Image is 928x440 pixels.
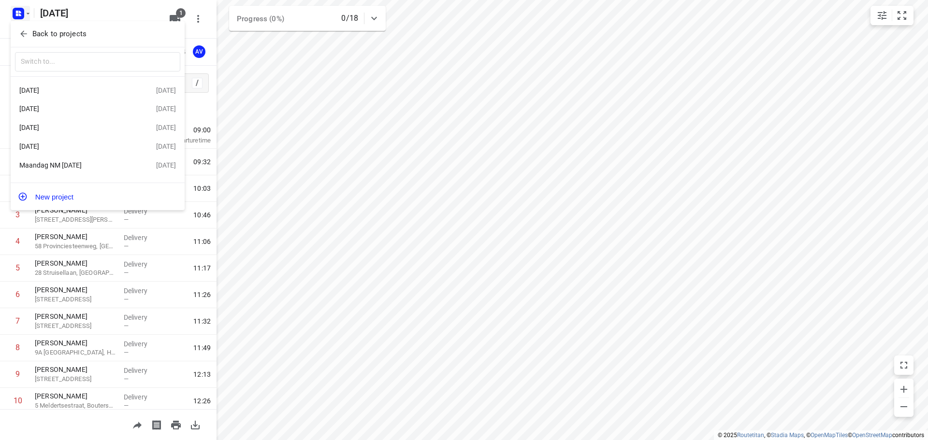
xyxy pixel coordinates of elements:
div: [DATE] [19,124,130,131]
input: Switch to... [15,52,180,72]
div: [DATE] [19,105,130,113]
button: New project [11,187,185,206]
button: Back to projects [15,26,180,42]
div: [DATE] [156,161,176,169]
div: [DATE] [19,86,130,94]
div: [DATE] [156,124,176,131]
div: [DATE] [156,86,176,94]
div: [DATE] [19,142,130,150]
div: [DATE] [156,142,176,150]
div: [DATE][DATE] [11,81,185,99]
div: [DATE][DATE] [11,99,185,118]
p: Back to projects [32,28,87,40]
div: Maandag NM [DATE] [19,161,130,169]
div: [DATE] [156,105,176,113]
div: [DATE][DATE] [11,118,185,137]
div: [DATE][DATE] [11,137,185,156]
div: Maandag NM [DATE][DATE] [11,156,185,175]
